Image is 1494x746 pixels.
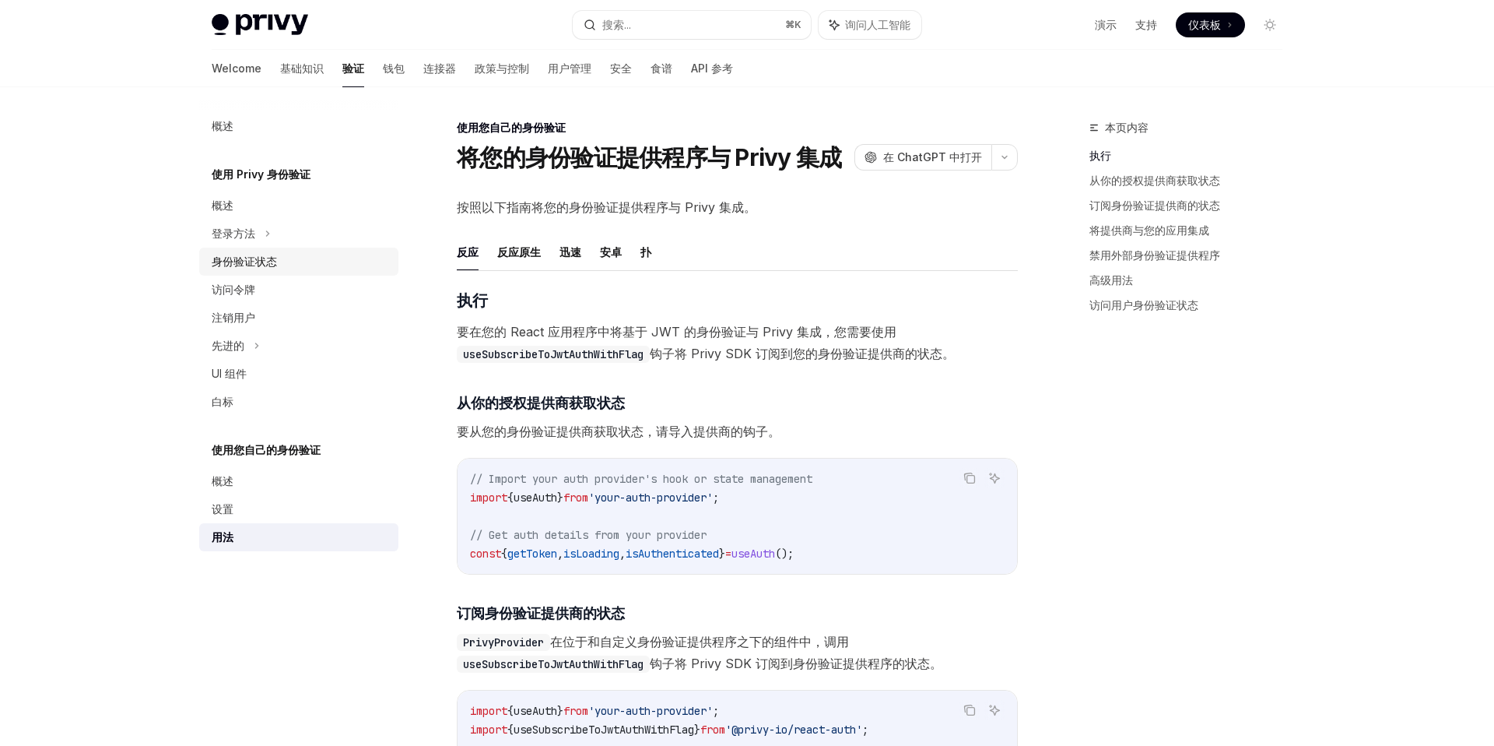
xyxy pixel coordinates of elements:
[342,62,364,75] font: 验证
[470,472,812,486] span: // Import your auth provider's hook or state management
[212,14,308,36] img: 灯光标志
[651,62,672,75] font: 食谱
[785,19,794,30] font: ⌘
[212,199,233,212] font: 概述
[470,704,507,718] span: import
[557,547,563,561] span: ,
[1089,223,1209,237] font: 将提供商与您的应用集成
[470,547,501,561] span: const
[984,468,1005,488] button: 询问人工智能
[212,50,261,87] a: Welcome
[212,530,233,544] font: 用法
[588,491,713,505] span: 'your-auth-provider'
[775,547,794,561] span: ();
[563,491,588,505] span: from
[550,634,737,649] font: 在位于和自定义身份验证提供程序
[626,547,719,561] span: isAuthenticated
[212,395,233,408] font: 白标
[640,234,651,270] button: 扑
[514,704,557,718] span: useAuth
[557,491,563,505] span: }
[470,723,507,737] span: import
[457,605,625,621] font: 订阅身份验证提供商的状态
[212,502,233,516] font: 设置
[959,468,980,488] button: 复制代码块中的内容
[1089,168,1295,193] a: 从你的授权提供商获取状态
[557,704,563,718] span: }
[457,324,896,340] font: 要在您的 React 应用程序中将基于 JWT 的身份验证与 Privy 集成，您需要使用
[1089,193,1295,218] a: 订阅身份验证提供商的状态
[725,723,862,737] span: '@privy-io/react-auth'
[737,634,849,649] font: 之下的组件中，调用
[457,121,566,134] font: 使用您自己的身份验证
[457,234,479,270] button: 反应
[280,62,324,75] font: 基础知识
[588,704,713,718] span: 'your-auth-provider'
[1257,12,1282,37] button: 切换暗模式
[691,62,733,75] font: API 参考
[212,167,310,181] font: 使用 Privy 身份验证
[199,248,398,276] a: 身份验证状态
[342,50,364,87] a: 验证
[573,11,811,39] button: 搜索...⌘K
[819,11,921,39] button: 询问人工智能
[694,723,700,737] span: }
[199,276,398,304] a: 访问令牌
[602,18,631,31] font: 搜索...
[457,291,487,310] font: 执行
[199,112,398,140] a: 概述
[212,367,247,380] font: UI 组件
[650,346,955,361] font: 钩子将 Privy SDK 订阅到您的身份验证提供商的状态。
[1089,298,1198,311] font: 访问用户身份验证状态
[563,547,619,561] span: isLoading
[1089,293,1295,318] a: 访问用户身份验证状态
[199,495,398,523] a: 设置
[713,491,719,505] span: ;
[1095,17,1117,33] a: 演示
[794,19,801,30] font: K
[1089,243,1295,268] a: 禁用外部身份验证提供程序
[199,523,398,551] a: 用法
[1176,12,1245,37] a: 仪表板
[619,547,626,561] span: ,
[501,547,507,561] span: {
[610,50,632,87] a: 安全
[212,255,277,268] font: 身份验证状态
[457,143,841,171] font: 将您的身份验证提供程序与 Privy 集成
[563,704,588,718] span: from
[650,656,942,671] font: 钩子将 Privy SDK 订阅到身份验证提供程序的状态。
[1089,273,1133,287] font: 高级用法
[470,491,507,505] span: import
[719,547,725,561] span: }
[457,199,756,215] font: 按照以下指南将您的身份验证提供程序与 Privy 集成。
[1089,174,1220,187] font: 从你的授权提供商获取状态
[212,311,255,324] font: 注销用户
[640,245,651,259] font: 扑
[212,227,255,240] font: 登录方法
[548,50,591,87] a: 用户管理
[600,245,622,259] font: 安卓
[199,192,398,220] a: 概述
[457,634,550,651] code: PrivyProvider
[1089,149,1111,162] font: 执行
[984,700,1005,720] button: 询问人工智能
[199,467,398,495] a: 概述
[280,50,324,87] a: 基础知识
[507,704,514,718] span: {
[1135,17,1157,33] a: 支持
[507,723,514,737] span: {
[610,62,632,75] font: 安全
[1089,248,1220,262] font: 禁用外部身份验证提供程序
[199,388,398,416] a: 白标
[731,547,775,561] span: useAuth
[470,528,707,542] span: // Get auth details from your provider
[1105,121,1149,134] font: 本页内容
[651,50,672,87] a: 食谱
[548,62,591,75] font: 用户管理
[959,700,980,720] button: 复制代码块中的内容
[725,547,731,561] span: =
[1188,18,1221,31] font: 仪表板
[883,150,982,164] font: 在 ChatGPT 中打开
[457,424,780,439] font: 要从您的身份验证提供商获取状态，请导入提供商的钩子。
[497,234,541,270] button: 反应原生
